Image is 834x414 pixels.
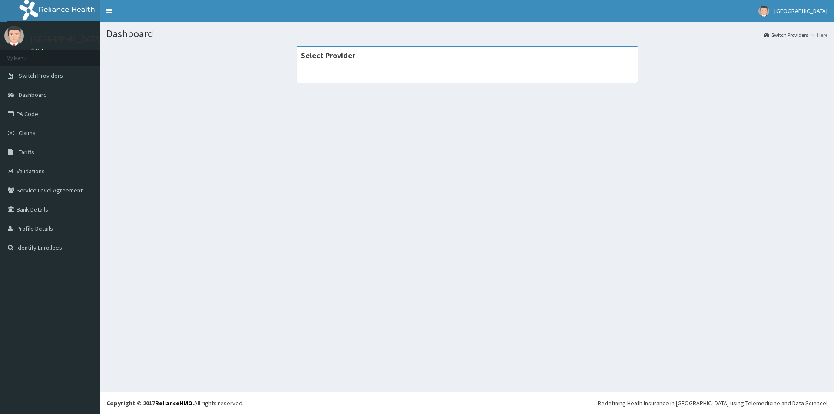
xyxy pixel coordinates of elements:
[155,399,192,407] a: RelianceHMO
[758,6,769,17] img: User Image
[764,31,808,39] a: Switch Providers
[19,91,47,99] span: Dashboard
[774,7,827,15] span: [GEOGRAPHIC_DATA]
[19,129,36,137] span: Claims
[4,26,24,46] img: User Image
[106,399,194,407] strong: Copyright © 2017 .
[30,47,51,53] a: Online
[19,72,63,79] span: Switch Providers
[598,399,827,407] div: Redefining Heath Insurance in [GEOGRAPHIC_DATA] using Telemedicine and Data Science!
[809,31,827,39] li: Here
[100,392,834,414] footer: All rights reserved.
[30,35,102,43] p: [GEOGRAPHIC_DATA]
[301,50,355,60] strong: Select Provider
[106,28,827,40] h1: Dashboard
[19,148,34,156] span: Tariffs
